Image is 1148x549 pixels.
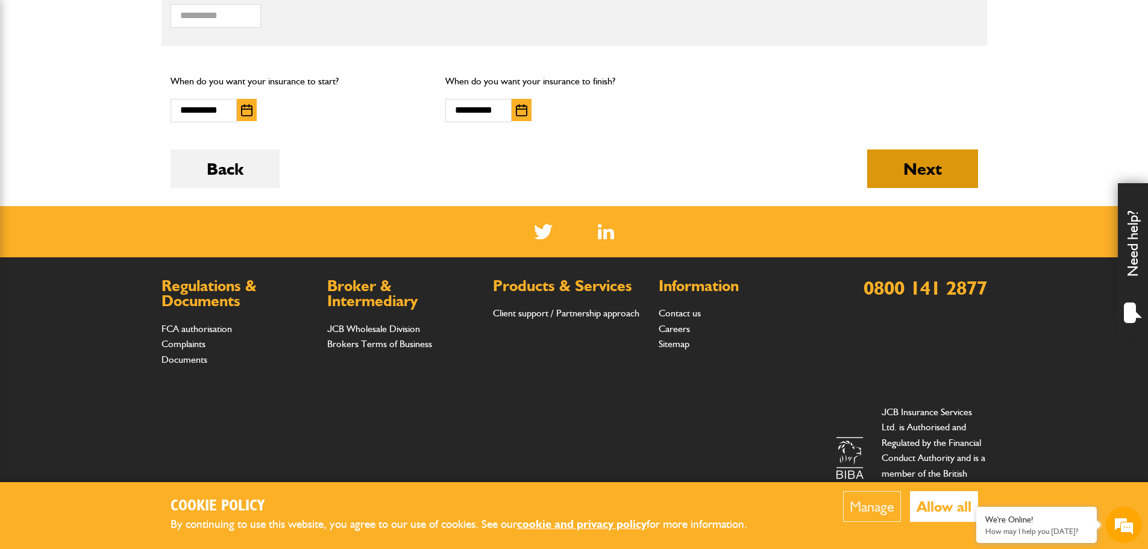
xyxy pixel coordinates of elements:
[1118,183,1148,334] div: Need help?
[985,515,1088,525] div: We're Online!
[493,278,647,294] h2: Products & Services
[327,338,432,350] a: Brokers Terms of Business
[493,307,639,319] a: Client support / Partnership approach
[534,224,553,239] img: Twitter
[16,218,220,361] textarea: Type your message and hit 'Enter'
[16,183,220,209] input: Enter your phone number
[910,491,978,522] button: Allow all
[864,276,987,300] a: 0800 141 2877
[164,371,219,387] em: Start Chat
[867,149,978,188] button: Next
[659,323,690,334] a: Careers
[171,149,280,188] button: Back
[198,6,227,35] div: Minimize live chat window
[63,67,202,83] div: Chat with us now
[659,338,689,350] a: Sitemap
[517,517,647,531] a: cookie and privacy policy
[171,515,767,534] p: By continuing to use this website, you agree to our use of cookies. See our for more information.
[16,147,220,174] input: Enter your email address
[843,491,901,522] button: Manage
[20,67,51,84] img: d_20077148190_company_1631870298795_20077148190
[598,224,614,239] img: Linked In
[171,74,428,89] p: When do you want your insurance to start?
[882,404,987,512] p: JCB Insurance Services Ltd. is Authorised and Regulated by the Financial Conduct Authority and is...
[16,111,220,138] input: Enter your last name
[445,74,703,89] p: When do you want your insurance to finish?
[327,278,481,309] h2: Broker & Intermediary
[162,338,205,350] a: Complaints
[241,104,252,116] img: Choose date
[516,104,527,116] img: Choose date
[985,527,1088,536] p: How may I help you today?
[162,323,232,334] a: FCA authorisation
[659,278,812,294] h2: Information
[162,278,315,309] h2: Regulations & Documents
[327,323,420,334] a: JCB Wholesale Division
[171,497,767,516] h2: Cookie Policy
[659,307,701,319] a: Contact us
[598,224,614,239] a: LinkedIn
[162,354,207,365] a: Documents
